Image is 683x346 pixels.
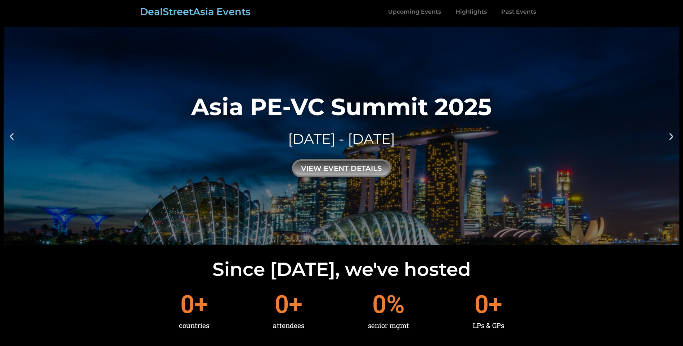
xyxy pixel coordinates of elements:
[273,317,304,334] div: attendees
[179,317,209,334] div: countries
[386,292,409,317] span: %
[191,95,492,118] div: Asia PE-VC Summit 2025
[448,4,494,20] a: Highlights
[4,260,679,279] h2: Since [DATE], we've hosted
[473,317,504,334] div: LPs & GPs
[494,4,543,20] a: Past Events
[191,129,492,149] div: [DATE] - [DATE]
[372,292,386,317] span: 0
[194,292,210,317] span: +
[381,4,448,20] a: Upcoming Events
[475,292,489,317] span: 0
[275,292,289,317] span: 0
[140,6,251,18] a: DealStreetAsia Events
[180,292,194,317] span: 0
[368,317,409,334] div: senior mgmt
[4,27,679,245] a: Asia PE-VC Summit 2025[DATE] - [DATE]view event details
[289,292,304,317] span: +
[292,159,391,177] div: view event details
[489,292,504,317] span: +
